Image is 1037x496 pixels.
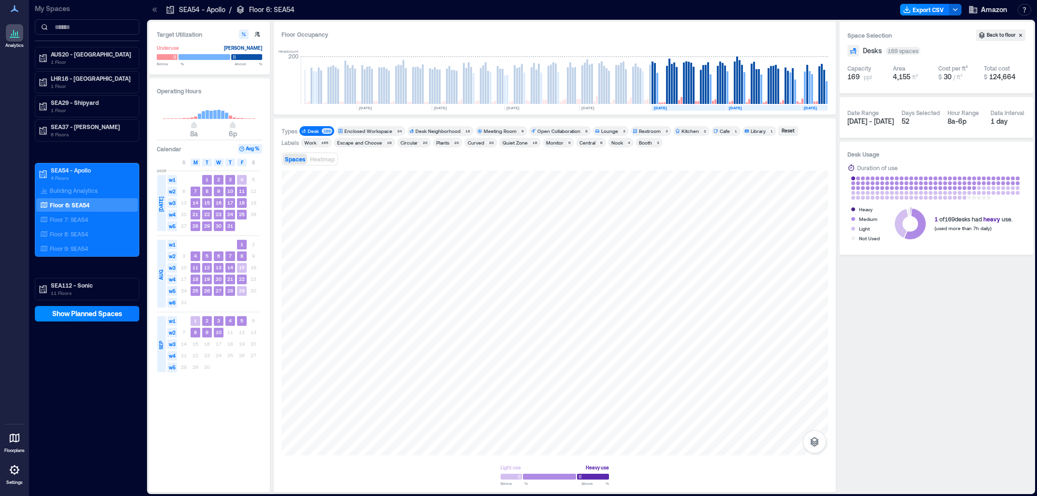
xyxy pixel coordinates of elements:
[1,426,28,456] a: Floorplans
[51,174,132,182] p: 4 Floors
[193,159,198,166] span: M
[733,128,739,134] div: 1
[241,159,243,166] span: F
[51,289,132,297] p: 11 Floors
[531,140,539,146] div: 16
[581,105,594,110] text: [DATE]
[239,264,245,270] text: 15
[193,211,198,217] text: 21
[579,139,595,146] div: Central
[639,128,661,134] div: Restroom
[436,139,449,146] div: Plants
[51,58,132,66] p: 1 Floor
[227,288,233,293] text: 28
[167,210,177,219] span: w4
[51,82,132,90] p: 1 Floor
[206,176,208,182] text: 1
[2,21,27,51] a: Analytics
[583,128,589,134] div: 8
[953,73,963,80] span: / ft²
[857,163,898,173] div: Duration of use
[204,223,210,229] text: 29
[50,187,98,194] p: Building Analytics
[179,5,225,15] p: SEA54 - Apollo
[204,211,210,217] text: 22
[991,109,1024,117] div: Data Interval
[581,481,609,486] span: Above %
[780,127,796,135] div: Reset
[51,106,132,114] p: 1 Floor
[167,351,177,361] span: w4
[216,159,221,166] span: W
[50,216,88,223] p: Floor 7: SEA54
[240,253,243,259] text: 8
[983,216,1000,222] span: heavy
[902,117,940,126] div: 52
[681,128,699,134] div: Kitchen
[51,99,132,106] p: SEA29 - Shipyard
[586,463,609,472] div: Heavy use
[167,275,177,284] span: w4
[193,264,198,270] text: 11
[239,200,245,205] text: 18
[991,117,1026,126] div: 1 day
[167,363,177,372] span: w5
[501,463,521,472] div: Light use
[35,306,139,321] button: Show Planned Spaces
[308,128,319,134] div: Desk
[621,128,627,134] div: 3
[238,144,262,154] button: Avg %
[204,288,210,293] text: 26
[6,480,23,485] p: Settings
[167,240,177,249] span: w1
[948,117,983,126] div: 8a - 6p
[847,64,871,72] div: Capacity
[611,139,623,146] div: Nook
[194,329,197,335] text: 8
[281,29,828,39] div: Floor Occupancy
[51,131,132,138] p: 6 Floors
[886,47,920,55] div: 169 spaces
[206,318,208,323] text: 2
[239,188,245,194] text: 11
[283,154,307,164] button: Spaces
[252,159,255,166] span: S
[206,159,208,166] span: T
[281,127,297,135] div: Types
[864,73,872,81] span: ppl
[421,140,429,146] div: 20
[157,43,179,53] div: Underuse
[239,211,245,217] text: 25
[452,140,460,146] div: 20
[934,225,992,231] span: (used more than 7h daily)
[319,140,330,146] div: 165
[5,43,24,48] p: Analytics
[938,64,968,72] div: Cost per ft²
[847,30,976,40] h3: Space Selection
[190,130,198,138] span: 8a
[702,128,708,134] div: 2
[193,288,198,293] text: 25
[206,188,208,194] text: 8
[3,458,26,488] a: Settings
[984,73,987,80] span: $
[204,264,210,270] text: 12
[229,176,232,182] text: 3
[35,4,139,14] p: My Spaces
[217,176,220,182] text: 2
[240,241,243,247] text: 1
[229,159,232,166] span: T
[463,128,472,134] div: 18
[249,5,295,15] p: Floor 6: SEA54
[934,215,1013,223] div: of 169 desks had use.
[167,221,177,231] span: w5
[204,276,210,282] text: 19
[167,251,177,261] span: w2
[227,264,233,270] text: 14
[193,200,198,205] text: 14
[216,288,222,293] text: 27
[664,128,669,134] div: 3
[984,64,1010,72] div: Total cost
[206,329,208,335] text: 9
[655,140,661,146] div: 3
